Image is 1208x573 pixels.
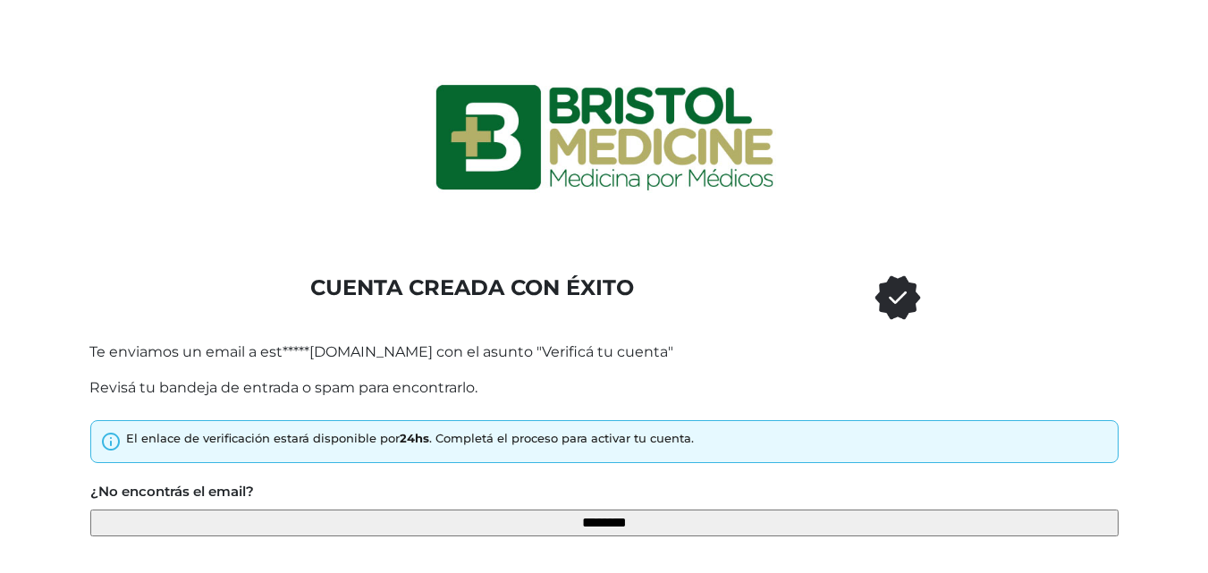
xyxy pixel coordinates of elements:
[363,21,846,254] img: logo_ingresarbristol.jpg
[400,431,429,445] strong: 24hs
[89,341,1119,363] p: Te enviamos un email a est*****[DOMAIN_NAME] con el asunto "Verificá tu cuenta"
[89,377,1119,399] p: Revisá tu bandeja de entrada o spam para encontrarlo.
[90,482,254,502] label: ¿No encontrás el email?
[126,430,694,448] div: El enlace de verificación estará disponible por . Completá el proceso para activar tu cuenta.
[259,275,686,301] h1: CUENTA CREADA CON ÉXITO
